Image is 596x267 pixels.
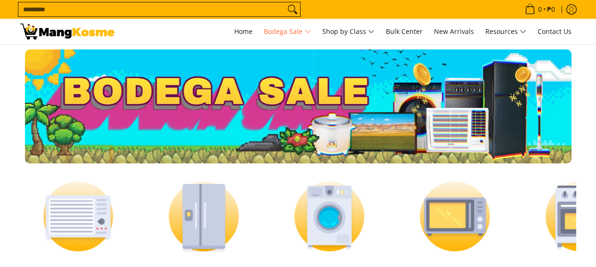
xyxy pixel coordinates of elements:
span: Bulk Center [386,27,423,36]
span: • [522,4,558,15]
a: New Arrivals [429,19,479,44]
span: 0 [537,6,543,13]
a: Bodega Sale [259,19,316,44]
a: Resources [481,19,531,44]
nav: Main Menu [124,19,576,44]
img: Air Conditioners [20,173,137,260]
img: Bodega Sale l Mang Kosme: Cost-Efficient &amp; Quality Home Appliances [20,24,114,40]
span: Shop by Class [322,26,375,38]
img: Washing Machines [271,173,388,260]
span: New Arrivals [434,27,474,36]
img: Small Appliances [397,173,513,260]
button: Search [285,2,300,16]
a: Home [229,19,257,44]
span: Contact Us [538,27,572,36]
span: Home [234,27,253,36]
span: Resources [485,26,526,38]
a: Contact Us [533,19,576,44]
span: Bodega Sale [264,26,311,38]
a: Bulk Center [381,19,427,44]
a: Shop by Class [318,19,379,44]
img: Refrigerators [146,173,262,260]
span: ₱0 [546,6,556,13]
